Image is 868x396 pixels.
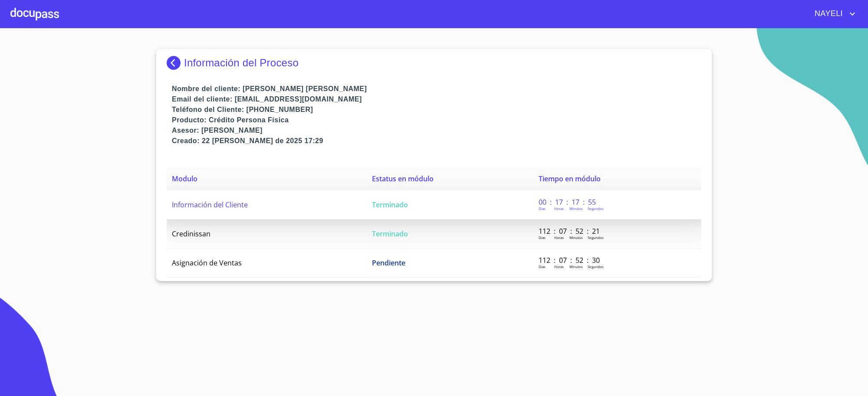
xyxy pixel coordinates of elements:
p: Dias [539,235,546,240]
p: Horas [554,235,564,240]
p: Dias [539,206,546,211]
p: Horas [554,264,564,269]
p: Teléfono del Cliente: [PHONE_NUMBER] [172,105,701,115]
p: Información del Proceso [184,57,299,69]
span: Información del Cliente [172,200,248,209]
span: NAYELI [808,7,847,21]
p: Nombre del cliente: [PERSON_NAME] [PERSON_NAME] [172,84,701,94]
p: Producto: Crédito Persona Física [172,115,701,125]
p: Email del cliente: [EMAIL_ADDRESS][DOMAIN_NAME] [172,94,701,105]
span: Pendiente [372,258,405,268]
span: Credinissan [172,229,210,239]
span: Terminado [372,229,408,239]
div: Información del Proceso [167,56,701,70]
p: Minutos [569,206,583,211]
p: Segundos [588,264,604,269]
p: 112 : 07 : 52 : 30 [539,255,597,265]
span: Tiempo en módulo [539,174,601,183]
p: Segundos [588,206,604,211]
span: Estatus en módulo [372,174,434,183]
p: Horas [554,206,564,211]
p: Minutos [569,264,583,269]
p: Creado: 22 [PERSON_NAME] de 2025 17:29 [172,136,701,146]
p: Minutos [569,235,583,240]
p: 112 : 07 : 52 : 21 [539,226,597,236]
p: 00 : 17 : 17 : 55 [539,197,597,207]
span: Modulo [172,174,197,183]
span: Terminado [372,200,408,209]
span: Asignación de Ventas [172,258,242,268]
button: account of current user [808,7,858,21]
img: Docupass spot blue [167,56,184,70]
p: Asesor: [PERSON_NAME] [172,125,701,136]
p: Dias [539,264,546,269]
p: Segundos [588,235,604,240]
